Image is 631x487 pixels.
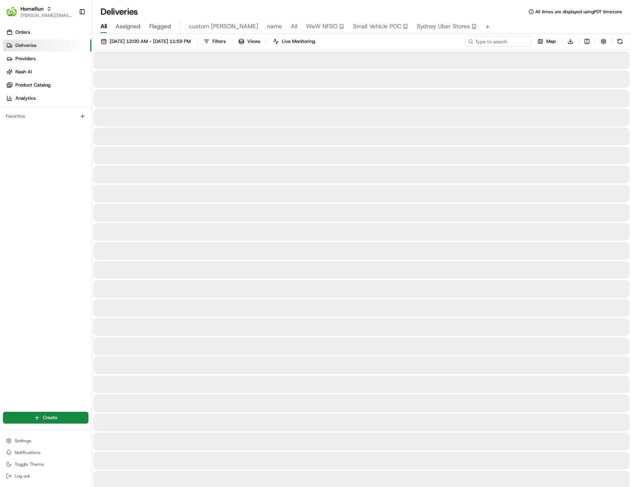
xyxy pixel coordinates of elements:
input: Type to search [465,36,531,47]
h1: Deliveries [101,6,138,18]
span: WaW NFSO [306,22,338,31]
button: Toggle Theme [3,459,88,469]
span: Settings [15,438,31,444]
span: Nash AI [15,69,32,75]
span: All [101,22,107,31]
span: Analytics [15,95,36,102]
span: Assigned [116,22,141,31]
span: Log out [15,473,30,479]
a: Providers [3,53,91,65]
button: HomeRun [21,5,44,12]
button: [PERSON_NAME][EMAIL_ADDRESS][DOMAIN_NAME] [21,12,73,18]
button: Views [235,36,263,47]
button: Live Monitoring [270,36,318,47]
button: Settings [3,436,88,446]
button: Map [534,36,559,47]
span: name [267,22,282,31]
span: Providers [15,55,36,62]
a: Product Catalog [3,79,91,91]
span: Create [43,414,57,421]
span: custom [PERSON_NAME] [189,22,258,31]
span: Flagged [149,22,171,31]
button: Notifications [3,447,88,458]
span: [DATE] 12:00 AM - [DATE] 11:59 PM [110,38,191,45]
span: Views [247,38,260,45]
span: Orders [15,29,30,36]
span: Filters [212,38,226,45]
button: Refresh [615,36,625,47]
a: Deliveries [3,40,91,51]
button: [DATE] 12:00 AM - [DATE] 11:59 PM [98,36,194,47]
span: Product Catalog [15,82,51,88]
span: Sydney Uber Stores [417,22,470,31]
a: Analytics [3,92,91,104]
img: HomeRun [6,6,18,18]
button: Create [3,412,88,424]
button: Log out [3,471,88,481]
span: Small Vehicle POC [353,22,401,31]
button: HomeRunHomeRun[PERSON_NAME][EMAIL_ADDRESS][DOMAIN_NAME] [3,3,76,21]
span: Map [546,38,556,45]
span: Live Monitoring [282,38,315,45]
div: Favorites [3,110,88,122]
button: Filters [200,36,229,47]
span: All times are displayed using PDT timezone [535,9,622,15]
a: Orders [3,26,91,38]
span: Notifications [15,450,40,455]
span: Deliveries [15,42,36,49]
span: All [291,22,297,31]
span: Toggle Theme [15,461,44,467]
a: Nash AI [3,66,91,78]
